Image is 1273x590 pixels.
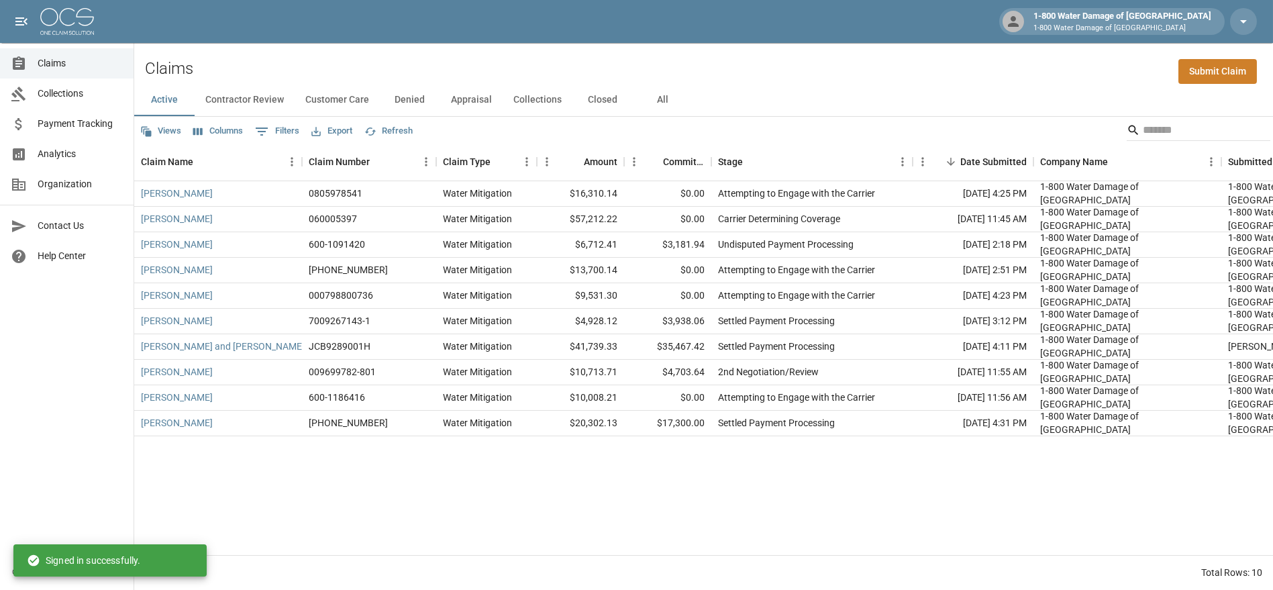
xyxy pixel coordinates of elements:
div: 600-1091420 [309,238,365,251]
p: 1-800 Water Damage of [GEOGRAPHIC_DATA] [1033,23,1211,34]
div: 1-800 Water Damage of Athens [1040,180,1215,207]
div: Water Mitigation [443,263,512,277]
div: Company Name [1040,143,1108,181]
div: Settled Payment Processing [718,340,835,353]
button: Show filters [252,121,303,142]
div: Water Mitigation [443,212,512,226]
div: $0.00 [624,258,711,283]
div: Water Mitigation [443,289,512,302]
button: Sort [491,152,509,171]
div: Water Mitigation [443,416,512,430]
div: Stage [711,143,913,181]
div: Claim Name [134,143,302,181]
div: [DATE] 11:55 AM [913,360,1033,385]
div: Date Submitted [960,143,1027,181]
div: 000798800736 [309,289,373,302]
div: 2nd Negotiation/Review [718,365,819,379]
div: Amount [584,143,617,181]
div: Company Name [1033,143,1221,181]
div: 060005397 [309,212,357,226]
span: Help Center [38,249,123,263]
span: Analytics [38,147,123,161]
div: Claim Type [436,143,537,181]
button: Sort [743,152,762,171]
button: All [633,84,693,116]
div: Committed Amount [663,143,705,181]
a: [PERSON_NAME] [141,391,213,404]
button: Menu [517,152,537,172]
div: $0.00 [624,181,711,207]
div: 1-800 Water Damage of Athens [1040,307,1215,334]
button: Menu [913,152,933,172]
div: [DATE] 4:25 PM [913,181,1033,207]
div: Amount [537,143,624,181]
button: Menu [893,152,913,172]
div: $0.00 [624,385,711,411]
div: 1-800 Water Damage of Athens [1040,205,1215,232]
div: $0.00 [624,283,711,309]
span: Payment Tracking [38,117,123,131]
div: Carrier Determining Coverage [718,212,840,226]
div: Settled Payment Processing [718,416,835,430]
div: $57,212.22 [537,207,624,232]
div: $13,700.14 [537,258,624,283]
button: Contractor Review [195,84,295,116]
a: [PERSON_NAME] [141,365,213,379]
a: [PERSON_NAME] [141,289,213,302]
div: 1-800 Water Damage of Athens [1040,333,1215,360]
button: Sort [1108,152,1127,171]
div: 600-1186416 [309,391,365,404]
button: Closed [572,84,633,116]
div: Total Rows: 10 [1201,566,1262,579]
div: Attempting to Engage with the Carrier [718,391,875,404]
a: [PERSON_NAME] [141,187,213,200]
span: Organization [38,177,123,191]
div: Search [1127,119,1270,144]
div: [DATE] 3:12 PM [913,309,1033,334]
button: Collections [503,84,572,116]
div: 300-0018410-2025 [309,263,388,277]
div: $3,938.06 [624,309,711,334]
div: Attempting to Engage with the Carrier [718,187,875,200]
div: $6,712.41 [537,232,624,258]
button: Sort [565,152,584,171]
div: Water Mitigation [443,365,512,379]
div: $4,703.64 [624,360,711,385]
img: ocs-logo-white-transparent.png [40,8,94,35]
div: © 2025 One Claim Solution [12,565,121,579]
button: Menu [537,152,557,172]
div: [DATE] 2:51 PM [913,258,1033,283]
div: $20,302.13 [537,411,624,436]
div: 1-800 Water Damage of Athens [1040,282,1215,309]
span: Collections [38,87,123,101]
div: Water Mitigation [443,391,512,404]
button: Sort [193,152,212,171]
div: $10,008.21 [537,385,624,411]
div: $3,181.94 [624,232,711,258]
div: [DATE] 4:11 PM [913,334,1033,360]
div: $9,531.30 [537,283,624,309]
div: 7009267143-1 [309,314,370,328]
button: Menu [416,152,436,172]
a: [PERSON_NAME] [141,314,213,328]
div: Claim Number [302,143,436,181]
div: $0.00 [624,207,711,232]
div: $17,300.00 [624,411,711,436]
span: Claims [38,56,123,70]
button: Sort [370,152,389,171]
div: 1-800 Water Damage of Athens [1040,409,1215,436]
div: Settled Payment Processing [718,314,835,328]
div: [DATE] 4:31 PM [913,411,1033,436]
div: Date Submitted [913,143,1033,181]
div: [DATE] 4:23 PM [913,283,1033,309]
div: Water Mitigation [443,340,512,353]
button: Export [308,121,356,142]
div: 1-800 Water Damage of Athens [1040,256,1215,283]
div: 1-800 Water Damage of [GEOGRAPHIC_DATA] [1028,9,1217,34]
div: Water Mitigation [443,187,512,200]
button: Select columns [190,121,246,142]
div: JCB9289001H [309,340,370,353]
div: 1-800 Water Damage of Athens [1040,231,1215,258]
button: Sort [941,152,960,171]
div: Signed in successfully. [27,548,140,573]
